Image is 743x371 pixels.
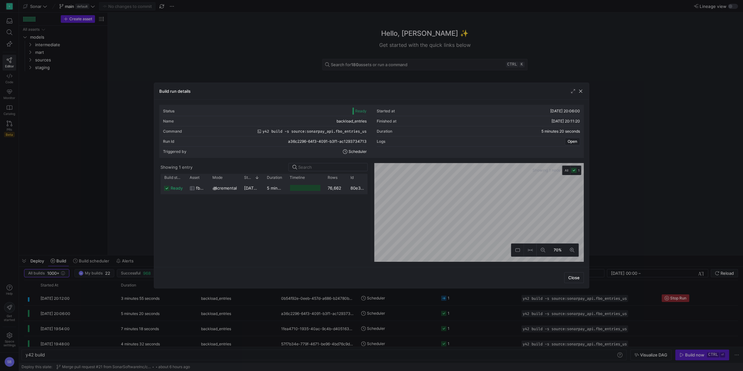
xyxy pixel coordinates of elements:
div: Command [163,129,182,134]
y42-duration: 5 minutes 17 seconds [267,185,310,191]
button: 70% [549,244,566,256]
button: Close [564,272,584,283]
span: fbo_entries_us [196,182,205,194]
div: Status [163,109,174,113]
span: a36c2296-64f3-4091-b3f1-ac1293734713 [288,139,367,144]
span: Ready [355,109,367,113]
div: Finished at [377,119,396,123]
span: Build status [164,175,182,180]
span: incremental [214,182,237,194]
span: 1 [578,168,580,172]
div: Name [163,119,174,123]
div: Duration [377,129,392,134]
span: Open [568,139,577,144]
span: backload_entries [337,119,367,123]
span: Mode [212,175,223,180]
div: Started at [377,109,395,113]
span: [DATE] 20:11:20 [551,119,580,123]
span: Close [568,275,580,280]
span: Started at [244,175,252,180]
span: Scheduler [349,149,367,154]
span: Asset [190,175,199,180]
span: y42 build -s source:sonarpay_api.fbo_entries_us [262,129,367,134]
div: Run Id [163,139,174,144]
span: Duration [267,175,282,180]
input: Search [298,165,363,170]
span: Showing 1 node [532,168,562,173]
div: 76,662 [324,182,347,194]
span: [DATE] 20:06:02 [244,185,277,191]
div: Showing 1 entry [161,165,192,170]
div: Logs [377,139,385,144]
span: Rows [328,175,337,180]
span: All [565,168,568,173]
span: Timeline [290,175,305,180]
y42-duration: 5 minutes 20 seconds [541,129,580,134]
div: 80e3e52c-7359-4d4a-a098-e0be2b0cb07c [347,182,369,194]
h3: Build run details [159,89,191,94]
span: Id [350,175,354,180]
span: 70% [552,247,563,254]
div: Triggered by [163,149,186,154]
button: Open [565,138,580,145]
span: [DATE] 20:06:00 [550,109,580,113]
span: ready [171,182,183,194]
